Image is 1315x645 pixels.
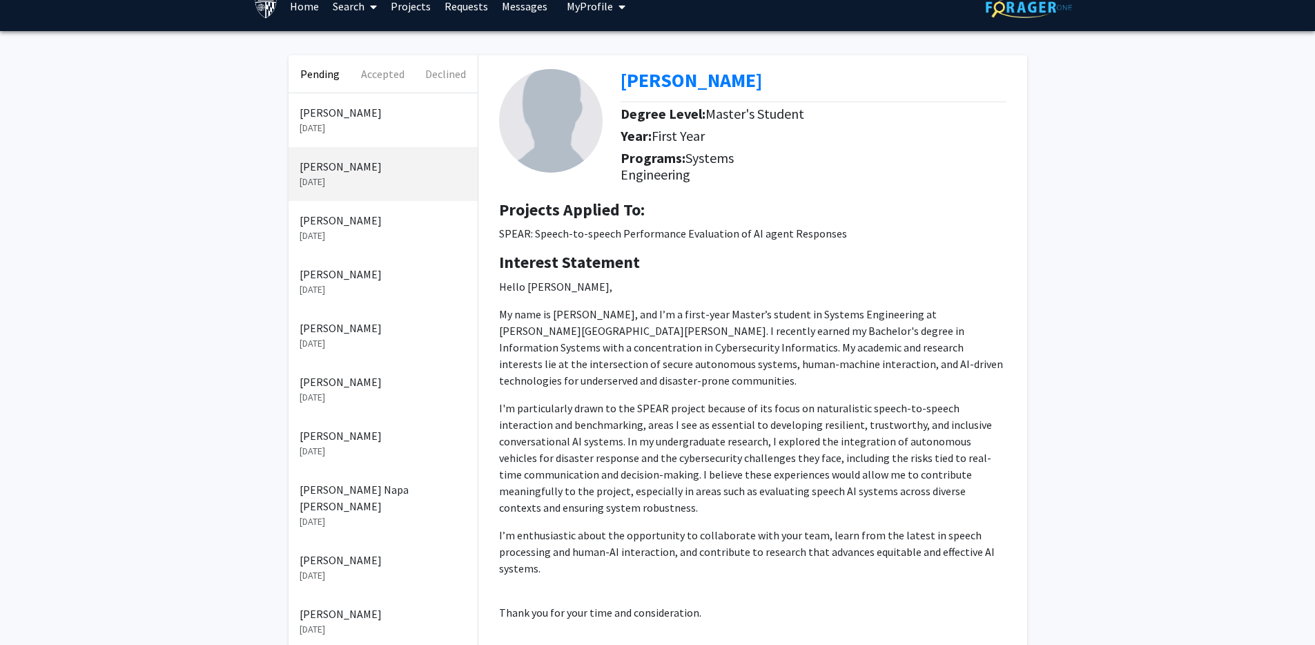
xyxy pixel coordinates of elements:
[351,55,414,93] button: Accepted
[300,606,467,622] p: [PERSON_NAME]
[621,68,762,93] a: Opens in a new tab
[621,127,652,144] b: Year:
[652,127,705,144] span: First Year
[10,583,59,635] iframe: Chat
[300,481,467,514] p: [PERSON_NAME] Napa [PERSON_NAME]
[499,400,1006,516] p: I'm particularly drawn to the SPEAR project because of its focus on naturalistic speech-to-speech...
[499,527,1006,577] p: I’m enthusiastic about the opportunity to collaborate with your team, learn from the latest in sp...
[300,552,467,568] p: [PERSON_NAME]
[300,266,467,282] p: [PERSON_NAME]
[300,175,467,189] p: [DATE]
[300,444,467,459] p: [DATE]
[621,149,685,166] b: Programs:
[300,568,467,583] p: [DATE]
[499,278,1006,295] p: Hello [PERSON_NAME],
[300,104,467,121] p: [PERSON_NAME]
[300,212,467,229] p: [PERSON_NAME]
[300,622,467,637] p: [DATE]
[300,282,467,297] p: [DATE]
[300,158,467,175] p: [PERSON_NAME]
[300,229,467,243] p: [DATE]
[499,251,640,273] b: Interest Statement
[499,69,603,173] img: Profile Picture
[300,514,467,529] p: [DATE]
[300,121,467,135] p: [DATE]
[621,68,762,93] b: [PERSON_NAME]
[499,306,1006,389] p: My name is [PERSON_NAME], and I’m a first-year Master’s student in Systems Engineering at [PERSON...
[499,604,1006,621] p: Thank you for your time and consideration.
[300,374,467,390] p: [PERSON_NAME]
[414,55,477,93] button: Declined
[705,105,804,122] span: Master's Student
[621,105,705,122] b: Degree Level:
[499,199,645,220] b: Projects Applied To:
[300,390,467,405] p: [DATE]
[289,55,351,93] button: Pending
[300,336,467,351] p: [DATE]
[300,427,467,444] p: [PERSON_NAME]
[621,149,734,183] span: Systems Engineering
[499,225,1006,242] p: SPEAR: Speech-to-speech Performance Evaluation of AI agent Responses
[300,320,467,336] p: [PERSON_NAME]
